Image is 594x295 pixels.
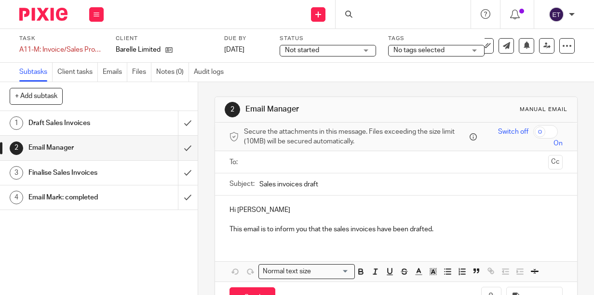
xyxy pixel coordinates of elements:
a: Notes (0) [156,63,189,82]
p: Hi [PERSON_NAME] [229,205,563,215]
label: To: [229,157,240,167]
h1: Finalise Sales Invoices [28,166,121,180]
div: Mark as done [178,161,198,185]
span: Switch off [498,127,528,137]
div: A11-M: Invoice/Sales Processing [19,45,104,55]
span: [DATE] [224,46,244,53]
input: Search for option [314,267,349,277]
a: Audit logs [194,63,229,82]
h1: Email Mark: completed [28,190,121,205]
h1: Draft Sales Invoices [28,116,121,130]
div: Mark as done [178,136,198,160]
span: On [553,139,563,148]
h1: Email Manager [28,140,121,155]
div: Mark as done [178,111,198,135]
img: svg%3E [549,7,564,22]
div: 4 [10,191,23,204]
div: Search for option [258,264,355,279]
p: This email is to inform you that the sales invoices have been drafted. [229,225,563,234]
button: Snooze task [519,38,534,54]
img: Pixie [19,8,67,21]
a: Send new email to Barelle Limited [499,38,514,54]
div: 1 [10,116,23,130]
button: + Add subtask [10,88,63,104]
div: Mark as done [178,185,198,210]
div: 2 [225,102,240,117]
span: Secure the attachments in this message. Files exceeding the size limit (10MB) will be secured aut... [244,127,467,147]
label: Due by [224,35,268,42]
label: Subject: [229,179,255,189]
span: Not started [285,47,319,54]
a: Files [132,63,151,82]
i: Open client page [165,46,173,54]
a: Client tasks [57,63,98,82]
a: Subtasks [19,63,53,82]
label: Task [19,35,104,42]
h1: Email Manager [245,104,417,114]
label: Status [280,35,376,42]
div: 3 [10,166,23,180]
i: Files are stored in Pixie and a secure link is sent to the message recipient. [470,133,477,140]
p: Barelle Limited [116,45,161,55]
div: Manual email [520,106,567,113]
a: Emails [103,63,127,82]
a: Reassign task [539,38,554,54]
label: Client [116,35,212,42]
span: No tags selected [393,47,445,54]
label: Tags [388,35,485,42]
button: Cc [548,155,563,169]
span: Normal text size [261,267,313,277]
div: 2 [10,141,23,155]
